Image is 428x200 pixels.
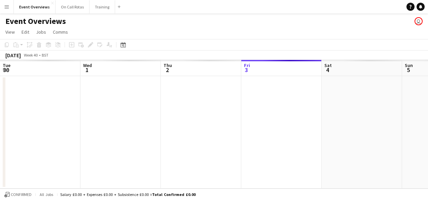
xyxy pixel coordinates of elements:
[3,62,10,68] span: Tue
[82,66,92,74] span: 1
[19,28,32,36] a: Edit
[11,192,32,197] span: Confirmed
[3,191,33,198] button: Confirmed
[405,62,413,68] span: Sun
[5,52,21,59] div: [DATE]
[22,53,39,58] span: Week 40
[42,53,48,58] div: BST
[53,29,68,35] span: Comms
[38,192,55,197] span: All jobs
[3,28,17,36] a: View
[164,62,172,68] span: Thu
[152,192,195,197] span: Total Confirmed £0.00
[163,66,172,74] span: 2
[83,62,92,68] span: Wed
[22,29,29,35] span: Edit
[56,0,90,13] button: On Call Rotas
[243,66,250,74] span: 3
[90,0,115,13] button: Training
[324,62,332,68] span: Sat
[323,66,332,74] span: 4
[415,17,423,25] app-user-avatar: Operations Team
[5,16,66,26] h1: Event Overviews
[33,28,49,36] a: Jobs
[5,29,15,35] span: View
[36,29,46,35] span: Jobs
[60,192,195,197] div: Salary £0.00 + Expenses £0.00 + Subsistence £0.00 =
[404,66,413,74] span: 5
[244,62,250,68] span: Fri
[50,28,71,36] a: Comms
[2,66,10,74] span: 30
[14,0,56,13] button: Event Overviews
